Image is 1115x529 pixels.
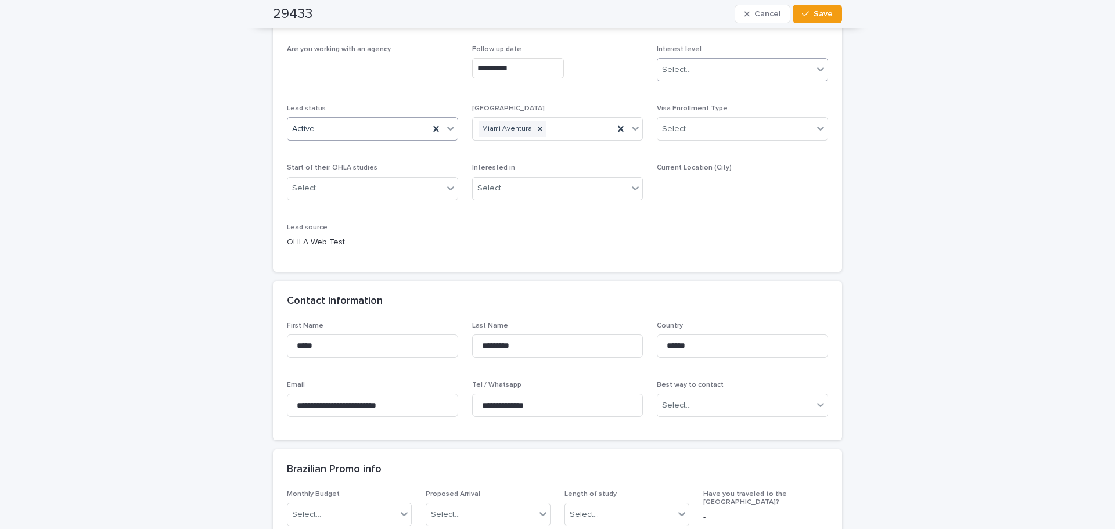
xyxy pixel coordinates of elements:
[426,491,480,498] span: Proposed Arrival
[570,509,599,521] div: Select...
[564,491,617,498] span: Length of study
[662,123,691,135] div: Select...
[793,5,842,23] button: Save
[703,491,787,506] span: Have you traveled to the [GEOGRAPHIC_DATA]?
[657,322,683,329] span: Country
[657,105,728,112] span: Visa Enrollment Type
[287,382,305,388] span: Email
[657,46,702,53] span: Interest level
[735,5,790,23] button: Cancel
[287,491,340,498] span: Monthly Budget
[657,177,828,189] p: -
[287,105,326,112] span: Lead status
[472,46,521,53] span: Follow up date
[287,295,383,308] h2: Contact information
[703,512,828,524] p: -
[292,509,321,521] div: Select...
[662,64,691,76] div: Select...
[472,105,545,112] span: [GEOGRAPHIC_DATA]
[657,382,724,388] span: Best way to contact
[662,400,691,412] div: Select...
[754,10,780,18] span: Cancel
[273,6,312,23] h2: 29433
[431,509,460,521] div: Select...
[479,121,534,137] div: Miami Aventura
[472,322,508,329] span: Last Name
[287,322,323,329] span: First Name
[287,236,458,249] p: OHLA Web Test
[292,182,321,195] div: Select...
[287,164,377,171] span: Start of their OHLA studies
[292,123,315,135] span: Active
[287,463,382,476] h2: Brazilian Promo info
[477,182,506,195] div: Select...
[472,382,521,388] span: Tel / Whatsapp
[287,224,328,231] span: Lead source
[657,164,732,171] span: Current Location (City)
[472,164,515,171] span: Interested in
[287,46,391,53] span: Are you working with an agency
[814,10,833,18] span: Save
[287,58,458,70] p: -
